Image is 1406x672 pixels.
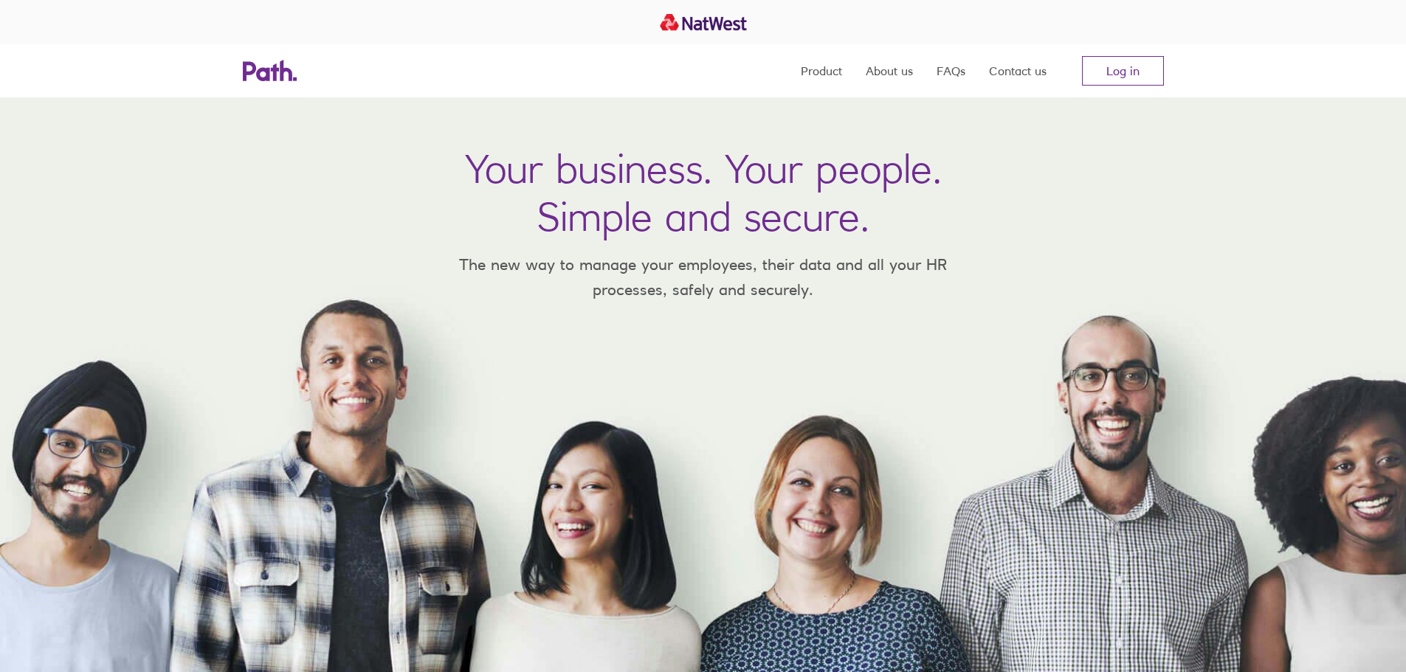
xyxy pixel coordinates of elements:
h1: Your business. Your people. Simple and secure. [465,145,942,240]
a: Log in [1082,56,1164,86]
a: FAQs [937,44,965,97]
a: Product [801,44,842,97]
p: The new way to manage your employees, their data and all your HR processes, safely and securely. [438,252,969,302]
a: About us [866,44,913,97]
a: Contact us [989,44,1047,97]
